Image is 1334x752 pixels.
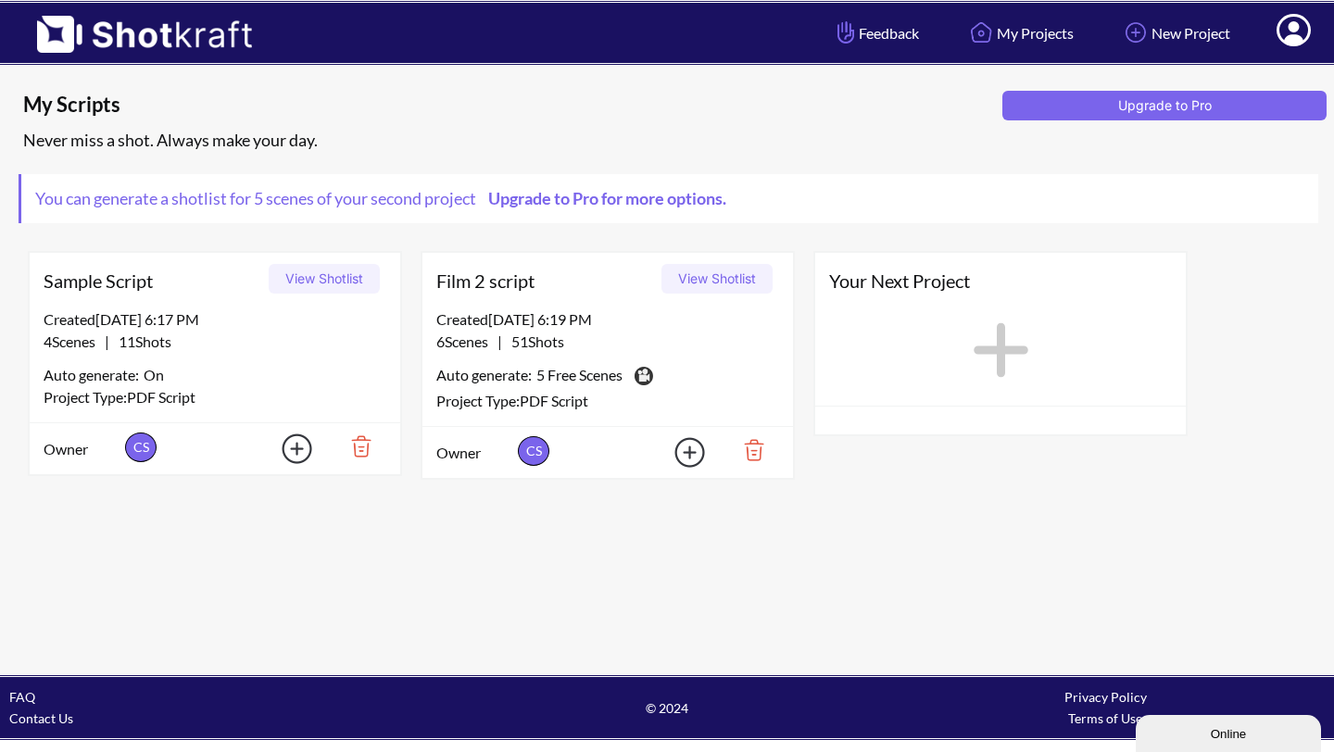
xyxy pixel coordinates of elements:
span: 4 Scenes [44,332,105,350]
span: On [144,364,164,386]
span: © 2024 [447,697,886,719]
div: Never miss a shot. Always make your day. [19,125,1325,156]
div: Project Type: PDF Script [44,386,386,408]
button: Upgrade to Pro [1002,91,1327,120]
div: Privacy Policy [887,686,1325,708]
a: Contact Us [9,710,73,726]
span: CS [518,436,549,466]
div: Created [DATE] 6:19 PM [436,308,779,331]
img: Hand Icon [833,17,859,48]
img: Trash Icon [715,434,779,466]
span: 5 Free Scenes [536,364,623,390]
span: | [436,331,564,353]
span: 11 Shots [109,332,171,350]
button: View Shotlist [661,264,773,294]
a: Upgrade to Pro for more options. [476,188,736,208]
div: Terms of Use [887,708,1325,729]
span: 51 Shots [502,332,564,350]
img: Home Icon [965,17,997,48]
img: Camera Icon [630,362,656,390]
span: Owner [44,438,120,460]
span: 5 scenes of your second project [251,188,476,208]
button: View Shotlist [269,264,380,294]
span: My Scripts [23,91,996,119]
iframe: chat widget [1136,711,1325,752]
span: Feedback [833,22,919,44]
img: Add Icon [1120,17,1152,48]
span: Your Next Project [829,267,1172,295]
span: CS [125,432,157,462]
span: 6 Scenes [436,332,497,350]
img: Add Icon [253,428,318,470]
span: | [44,331,171,353]
img: Trash Icon [322,431,386,462]
span: Auto generate: [44,364,144,386]
div: Created [DATE] 6:17 PM [44,308,386,331]
a: My Projects [951,8,1088,57]
a: New Project [1106,8,1244,57]
a: FAQ [9,689,35,705]
span: You can generate a shotlist for [21,174,749,223]
img: Add Icon [646,432,711,473]
span: Sample Script [44,267,262,295]
div: Project Type: PDF Script [436,390,779,412]
span: Owner [436,442,513,464]
span: Film 2 script [436,267,655,295]
span: Auto generate: [436,364,536,390]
